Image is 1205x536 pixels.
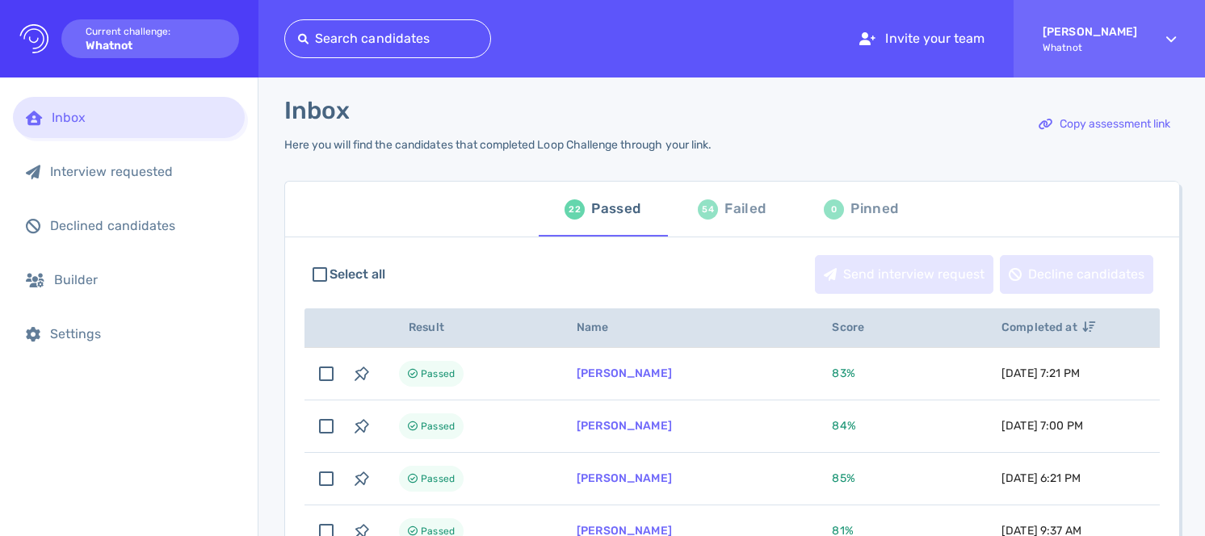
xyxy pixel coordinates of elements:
button: Decline candidates [1000,255,1153,294]
span: Score [832,320,882,334]
div: Copy assessment link [1031,106,1178,143]
div: Pinned [850,197,898,221]
div: 54 [698,199,718,220]
span: Completed at [1001,320,1095,334]
span: Passed [421,364,455,383]
strong: [PERSON_NAME] [1043,25,1137,39]
span: Name [577,320,627,334]
span: [DATE] 7:21 PM [1001,366,1080,380]
span: 83 % [832,366,854,380]
span: Passed [421,417,455,436]
div: 22 [565,199,585,220]
div: 0 [824,199,844,220]
span: [DATE] 7:00 PM [1001,419,1083,433]
div: Here you will find the candidates that completed Loop Challenge through your link. [284,138,712,152]
span: Select all [330,265,386,284]
span: Whatnot [1043,42,1137,53]
a: [PERSON_NAME] [577,366,672,380]
span: [DATE] 6:21 PM [1001,471,1081,485]
span: 84 % [832,419,855,433]
div: Declined candidates [50,218,232,233]
div: Inbox [52,110,232,125]
a: [PERSON_NAME] [577,419,672,433]
button: Copy assessment link [1030,105,1179,144]
div: Builder [54,272,232,287]
span: 85 % [832,471,854,485]
button: Send interview request [815,255,993,294]
div: Passed [591,197,640,221]
div: Settings [50,326,232,341]
div: Send interview request [816,256,993,293]
h1: Inbox [284,96,350,125]
div: Interview requested [50,164,232,179]
span: Passed [421,469,455,488]
th: Result [380,308,557,348]
div: Failed [724,197,766,221]
div: Decline candidates [1001,256,1153,293]
a: [PERSON_NAME] [577,471,672,485]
